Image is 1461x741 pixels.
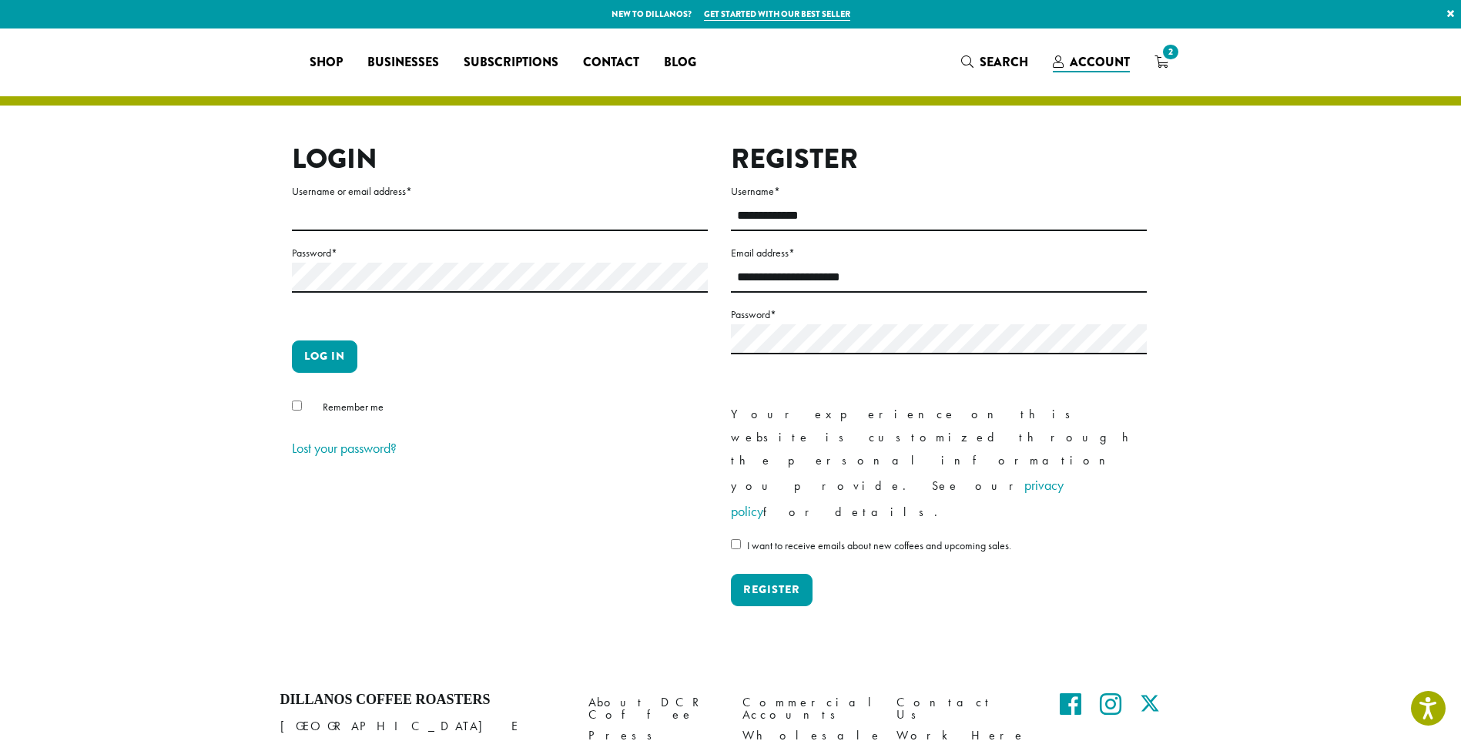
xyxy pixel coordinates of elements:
[896,692,1027,725] a: Contact Us
[1070,53,1130,71] span: Account
[292,340,357,373] button: Log in
[664,53,696,72] span: Blog
[367,53,439,72] span: Businesses
[310,53,343,72] span: Shop
[980,53,1028,71] span: Search
[742,692,873,725] a: Commercial Accounts
[704,8,850,21] a: Get started with our best seller
[731,243,1147,263] label: Email address
[464,53,558,72] span: Subscriptions
[292,243,708,263] label: Password
[731,403,1147,525] p: Your experience on this website is customized through the personal information you provide. See o...
[292,142,708,176] h2: Login
[1160,42,1181,62] span: 2
[292,182,708,201] label: Username or email address
[583,53,639,72] span: Contact
[297,50,355,75] a: Shop
[731,142,1147,176] h2: Register
[292,439,397,457] a: Lost your password?
[731,539,741,549] input: I want to receive emails about new coffees and upcoming sales.
[731,182,1147,201] label: Username
[731,476,1064,520] a: privacy policy
[731,574,813,606] button: Register
[731,305,1147,324] label: Password
[949,49,1040,75] a: Search
[747,538,1011,552] span: I want to receive emails about new coffees and upcoming sales.
[323,400,384,414] span: Remember me
[280,692,565,709] h4: Dillanos Coffee Roasters
[588,692,719,725] a: About DCR Coffee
